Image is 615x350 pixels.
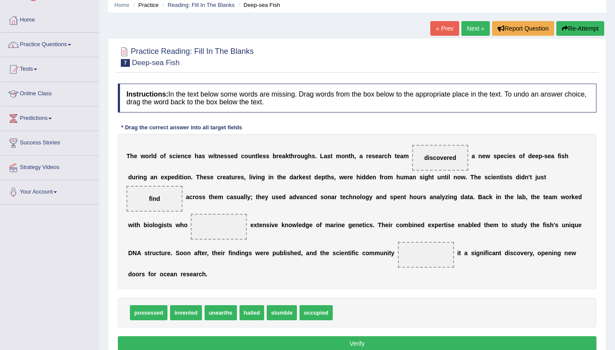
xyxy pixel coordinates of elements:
[300,153,304,159] b: u
[437,174,441,181] b: u
[230,194,233,200] b: a
[262,153,266,159] b: s
[528,153,532,159] b: d
[244,194,246,200] b: l
[293,194,296,200] b: d
[302,174,306,181] b: e
[410,194,413,200] b: h
[474,174,478,181] b: h
[493,174,496,181] b: e
[507,153,509,159] b: i
[544,174,546,181] b: t
[223,174,226,181] b: e
[252,153,255,159] b: n
[445,174,447,181] b: t
[210,174,214,181] b: e
[217,174,220,181] b: c
[369,174,372,181] b: e
[360,153,363,159] b: a
[331,194,334,200] b: a
[500,174,502,181] b: t
[259,153,263,159] b: e
[220,174,222,181] b: r
[366,153,368,159] b: r
[199,194,202,200] b: s
[470,174,474,181] b: T
[173,153,176,159] b: c
[313,194,317,200] b: d
[390,194,394,200] b: s
[375,153,378,159] b: e
[404,153,409,159] b: m
[141,153,145,159] b: w
[347,174,350,181] b: r
[226,174,230,181] b: a
[230,153,234,159] b: e
[544,153,548,159] b: s
[118,45,254,67] h2: Practice Reading: Fill In The Blanks
[350,153,354,159] b: h
[114,2,129,8] a: Home
[188,153,192,159] b: e
[258,174,262,181] b: n
[134,153,137,159] b: e
[308,153,312,159] b: h
[493,153,497,159] b: s
[384,174,388,181] b: o
[441,174,445,181] b: n
[340,194,342,200] b: t
[382,174,384,181] b: r
[314,174,318,181] b: d
[275,194,279,200] b: s
[497,153,501,159] b: p
[299,174,303,181] b: k
[289,153,291,159] b: t
[404,174,409,181] b: m
[472,153,475,159] b: a
[396,174,400,181] b: h
[369,153,372,159] b: e
[423,174,425,181] b: i
[291,153,295,159] b: h
[532,153,535,159] b: e
[384,153,388,159] b: c
[277,174,279,181] b: t
[0,82,99,103] a: Online Class
[149,153,151,159] b: r
[171,174,175,181] b: e
[249,174,251,181] b: l
[523,153,525,159] b: f
[356,194,360,200] b: o
[215,153,217,159] b: t
[509,174,512,181] b: s
[520,174,521,181] b: i
[491,174,493,181] b: i
[128,174,132,181] b: d
[126,153,130,159] b: T
[217,153,221,159] b: n
[504,174,507,181] b: s
[136,174,138,181] b: r
[256,174,258,181] b: i
[121,59,130,67] span: 7
[478,153,482,159] b: n
[255,153,258,159] b: t
[346,194,349,200] b: c
[258,153,259,159] b: l
[331,153,333,159] b: t
[258,194,262,200] b: h
[397,194,401,200] b: e
[0,156,99,177] a: Strategy Videos
[209,194,211,200] b: t
[283,174,286,181] b: e
[539,153,542,159] b: p
[327,153,331,159] b: s
[214,194,218,200] b: e
[336,153,341,159] b: m
[169,153,173,159] b: s
[354,153,356,159] b: ,
[237,174,241,181] b: e
[541,174,544,181] b: s
[229,174,231,181] b: t
[502,174,504,181] b: i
